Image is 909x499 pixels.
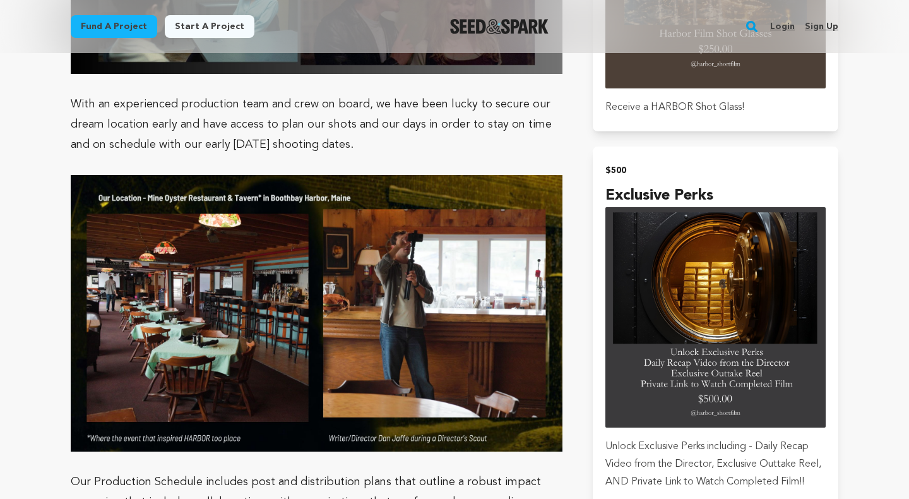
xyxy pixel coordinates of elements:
[770,16,795,37] a: Login
[71,94,562,155] p: With an experienced production team and crew on board, we have been lucky to secure our dream loc...
[605,438,826,491] p: Unlock Exclusive Perks including - Daily Recap Video from the Director, Exclusive Outtake Reel, A...
[71,15,157,38] a: Fund a project
[71,175,562,452] img: 1758419511-Director%E2%80%99s%20Deck%20(1).jpg
[605,99,826,116] p: Receive a HARBOR Shot Glass!
[450,19,549,34] a: Seed&Spark Homepage
[605,207,826,428] img: incentive
[605,184,826,207] h4: Exclusive Perks
[805,16,838,37] a: Sign up
[165,15,254,38] a: Start a project
[450,19,549,34] img: Seed&Spark Logo Dark Mode
[605,162,826,179] h2: $500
